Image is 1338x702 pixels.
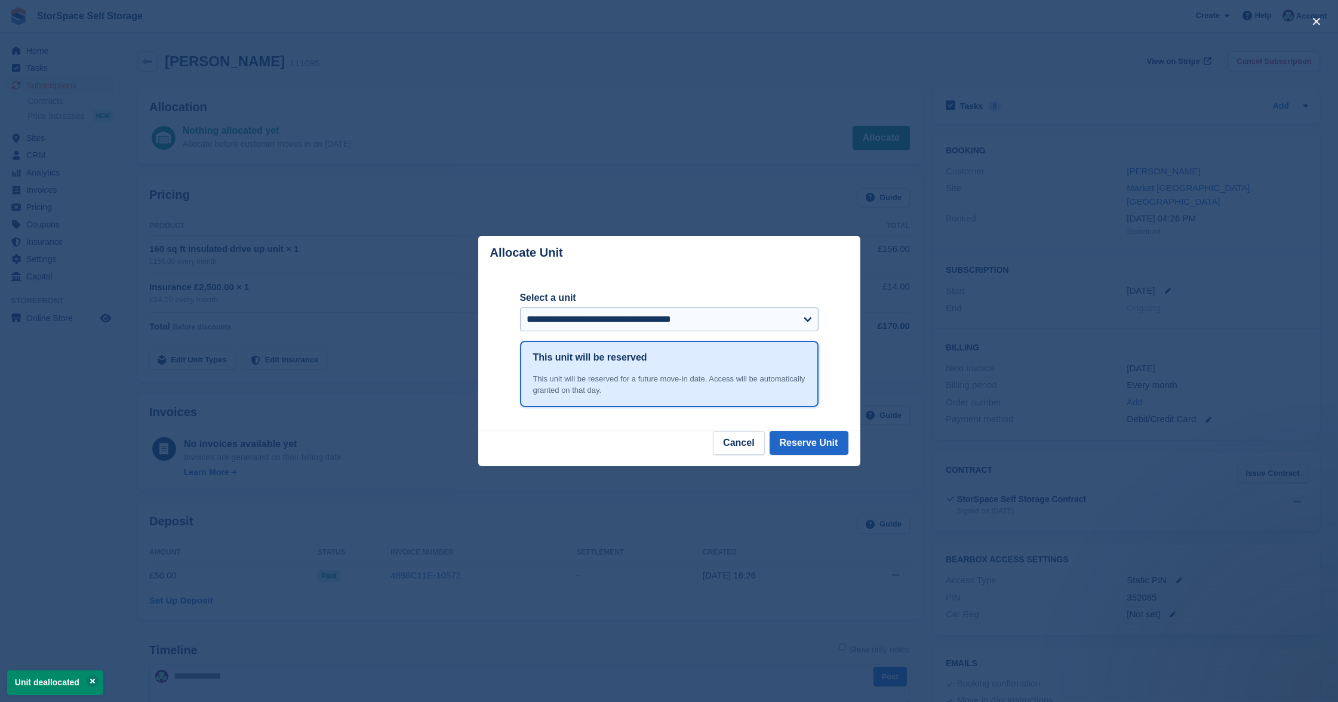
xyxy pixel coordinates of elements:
[713,431,764,455] button: Cancel
[1307,12,1326,31] button: close
[520,291,819,305] label: Select a unit
[770,431,848,455] button: Reserve Unit
[533,350,647,365] h1: This unit will be reserved
[7,670,103,695] p: Unit deallocated
[490,246,563,260] p: Allocate Unit
[533,373,805,396] div: This unit will be reserved for a future move-in date. Access will be automatically granted on tha...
